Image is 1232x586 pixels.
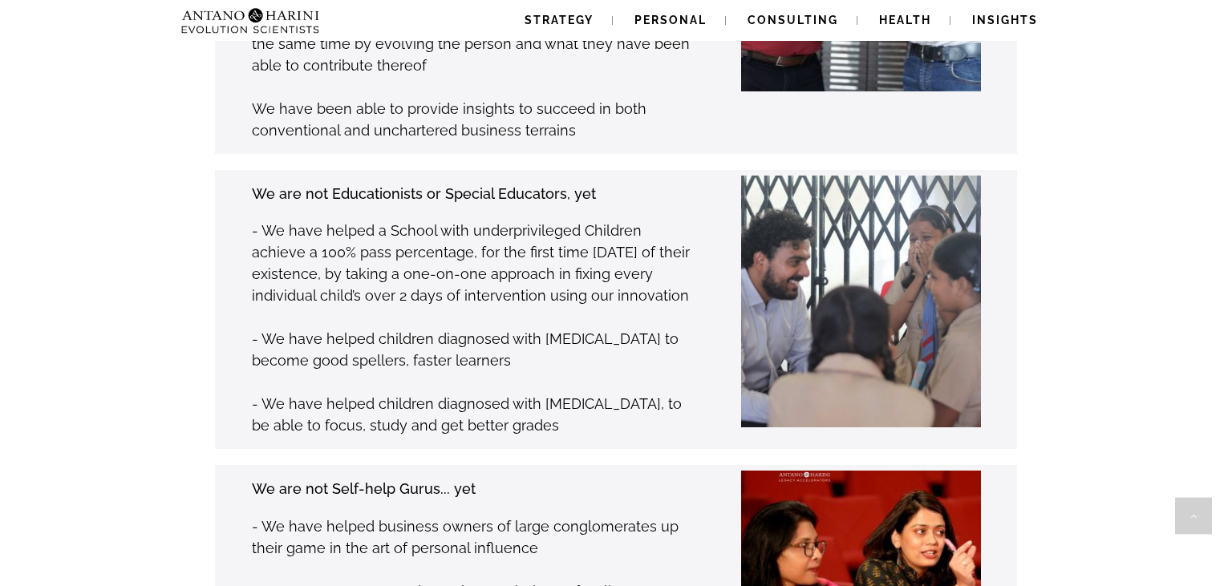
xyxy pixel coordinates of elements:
[525,14,594,26] span: Strategy
[634,14,707,26] span: Personal
[748,14,838,26] span: Consulting
[972,14,1038,26] span: Insights
[252,328,691,371] p: - We have helped children diagnosed with [MEDICAL_DATA] to become good spellers, faster learners
[879,14,931,26] span: Health
[252,393,691,436] p: - We have helped children diagnosed with [MEDICAL_DATA], to be able to focus, study and get bette...
[252,480,476,497] strong: We are not Self-help Gurus... yet
[252,220,691,306] p: - We have helped a School with underprivileged Children achieve a 100% pass percentage, for the f...
[252,98,691,141] p: We have been able to provide insights to succeed in both conventional and unchartered business te...
[252,185,596,202] strong: We are not Educationists or Special Educators, yet
[638,176,1016,428] img: School
[252,515,691,559] p: - We have helped business owners of large conglomerates up their game in the art of personal infl...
